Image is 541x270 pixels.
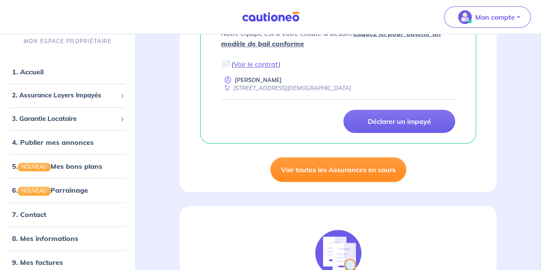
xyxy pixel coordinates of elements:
[235,76,282,84] p: [PERSON_NAME]
[3,134,132,151] div: 4. Publier mes annonces
[234,60,278,68] a: Voir le contrat
[12,210,46,219] a: 7. Contact
[343,110,455,133] a: Déclarer un impayé
[239,12,303,22] img: Cautioneo
[270,157,406,182] a: Voir toutes les Assurances en cours
[12,138,94,147] a: 4. Publier mes annonces
[12,234,78,243] a: 8. Mes informations
[12,91,117,100] span: 2. Assurance Loyers Impayés
[3,206,132,223] div: 7. Contact
[367,117,431,126] p: Déclarer un impayé
[221,29,440,48] em: Notre équipe est à votre écoute si besoin.
[3,63,132,80] div: 1. Accueil
[12,114,117,124] span: 3. Garantie Locataire
[3,111,132,127] div: 3. Garantie Locataire
[3,182,132,199] div: 6.NOUVEAUParrainage
[12,186,88,195] a: 6.NOUVEAUParrainage
[12,162,102,170] a: 5.NOUVEAUMes bons plans
[458,10,472,24] img: illu_account_valid_menu.svg
[221,29,440,48] a: Cliquez ici pour obtenir un modèle de bail conforme
[3,230,132,247] div: 8. Mes informations
[12,67,44,76] a: 1. Accueil
[3,87,132,104] div: 2. Assurance Loyers Impayés
[12,258,63,267] a: 9. Mes factures
[475,12,515,22] p: Mon compte
[221,60,281,68] em: 📄 ( )
[221,84,351,92] div: [STREET_ADDRESS][DEMOGRAPHIC_DATA]
[24,37,112,45] p: MON ESPACE PROPRIÉTAIRE
[444,6,531,28] button: illu_account_valid_menu.svgMon compte
[3,158,132,175] div: 5.NOUVEAUMes bons plans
